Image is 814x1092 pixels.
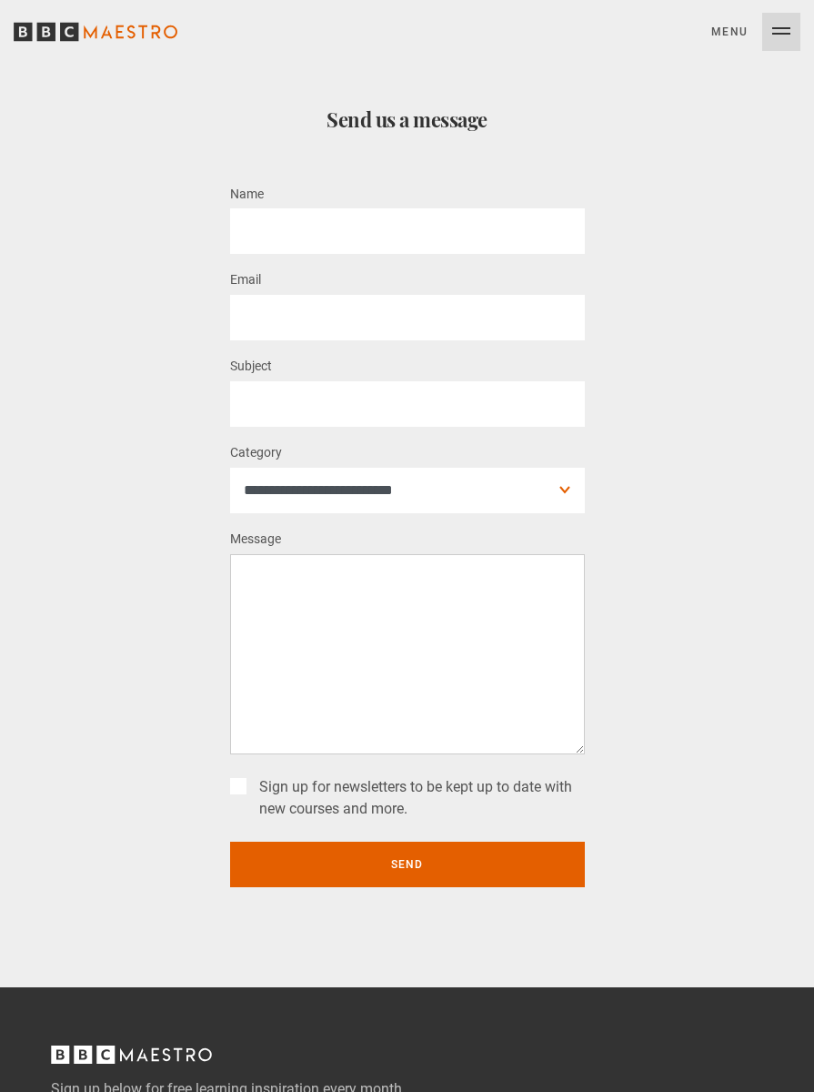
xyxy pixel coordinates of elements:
[230,356,272,378] label: Subject
[51,1046,212,1064] svg: BBC Maestro, back to top
[711,13,800,51] button: Toggle navigation
[51,1052,212,1069] a: BBC Maestro, back to top
[230,529,281,551] label: Message
[252,776,585,820] label: Sign up for newsletters to be kept up to date with new courses and more.
[230,842,585,887] button: Send
[14,18,177,45] svg: BBC Maestro
[230,442,282,464] label: Category
[230,269,261,291] label: Email
[230,184,264,206] label: Name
